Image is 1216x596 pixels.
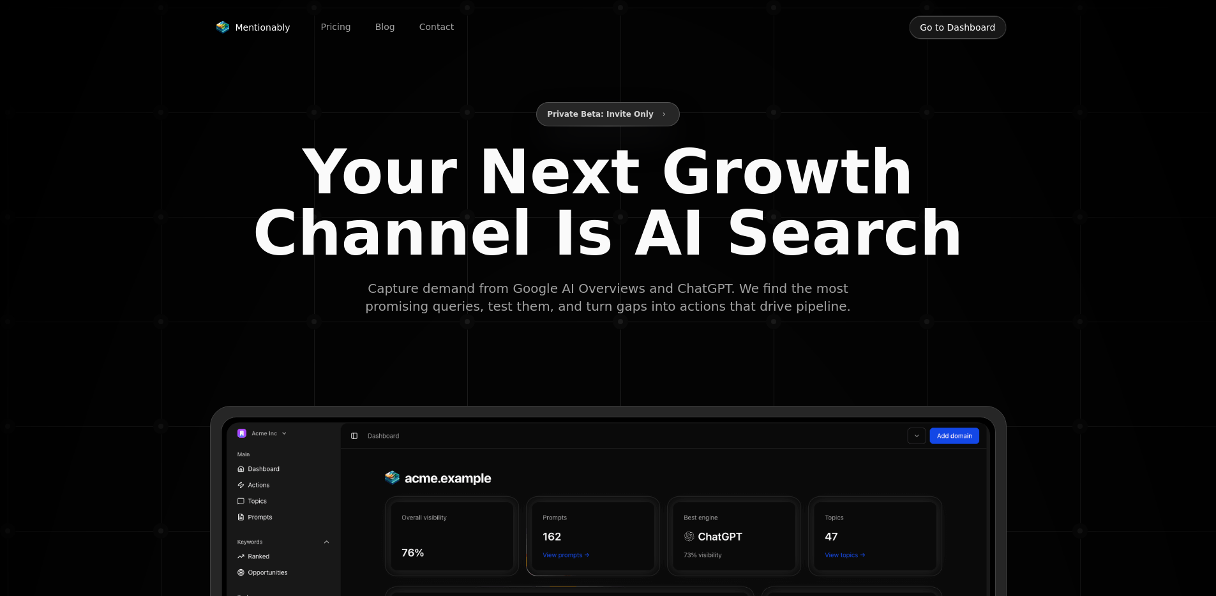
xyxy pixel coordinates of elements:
img: Mentionably logo [215,21,230,34]
a: Pricing [311,17,361,37]
span: Capture demand from Google AI Overviews and ChatGPT. We find the most promising queries, test the... [363,279,853,315]
span: Mentionably [236,21,290,34]
button: Go to Dashboard [909,15,1006,40]
span: Private Beta: Invite Only [547,107,654,122]
a: Mentionably [210,19,296,36]
a: Contact [409,17,464,37]
button: Private Beta: Invite Only [536,102,680,126]
span: Your Next Growth Channel Is AI Search [241,142,976,264]
a: Blog [365,17,405,37]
